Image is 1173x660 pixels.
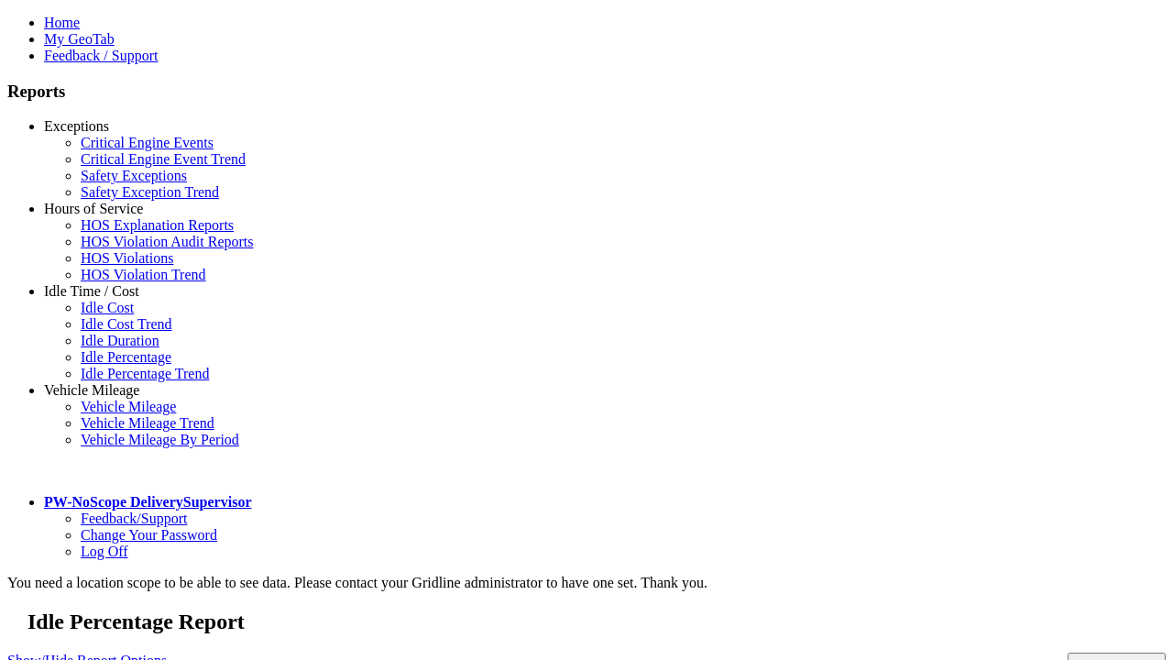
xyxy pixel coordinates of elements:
[44,31,115,47] a: My GeoTab
[81,234,254,249] a: HOS Violation Audit Reports
[81,415,214,431] a: Vehicle Mileage Trend
[81,267,206,282] a: HOS Violation Trend
[44,382,139,398] a: Vehicle Mileage
[44,118,109,134] a: Exceptions
[81,300,134,315] a: Idle Cost
[81,168,187,183] a: Safety Exceptions
[44,15,80,30] a: Home
[81,250,173,266] a: HOS Violations
[81,366,209,381] a: Idle Percentage Trend
[7,82,1166,102] h3: Reports
[81,527,217,543] a: Change Your Password
[81,399,176,414] a: Vehicle Mileage
[81,151,246,167] a: Critical Engine Event Trend
[44,494,251,510] a: PW-NoScope DeliverySupervisor
[81,511,187,526] a: Feedback/Support
[81,316,172,332] a: Idle Cost Trend
[81,432,239,447] a: Vehicle Mileage By Period
[81,544,128,559] a: Log Off
[81,333,159,348] a: Idle Duration
[81,349,171,365] a: Idle Percentage
[81,217,234,233] a: HOS Explanation Reports
[44,201,143,216] a: Hours of Service
[27,610,1166,634] h2: Idle Percentage Report
[44,48,158,63] a: Feedback / Support
[7,575,1166,591] div: You need a location scope to be able to see data. Please contact your Gridline administrator to h...
[44,283,139,299] a: Idle Time / Cost
[81,135,214,150] a: Critical Engine Events
[81,184,219,200] a: Safety Exception Trend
